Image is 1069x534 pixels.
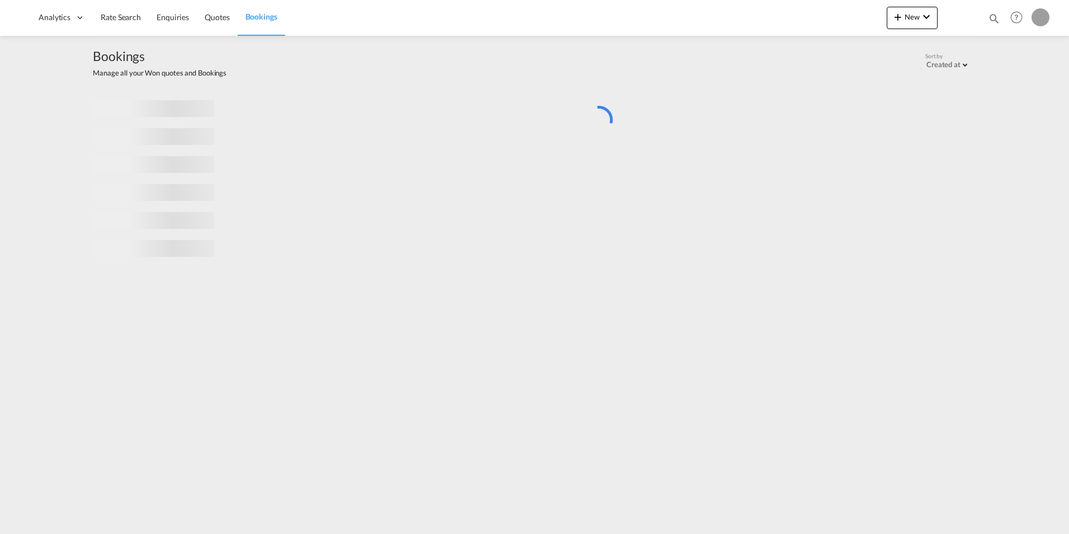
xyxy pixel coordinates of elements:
[887,7,938,29] button: icon-plus 400-fgNewicon-chevron-down
[988,12,1000,25] md-icon: icon-magnify
[101,12,141,22] span: Rate Search
[926,60,961,69] div: Created at
[93,47,226,65] span: Bookings
[1007,8,1026,27] span: Help
[925,52,943,60] span: Sort by
[891,12,933,21] span: New
[920,10,933,24] md-icon: icon-chevron-down
[988,12,1000,29] div: icon-magnify
[157,12,189,22] span: Enquiries
[205,12,229,22] span: Quotes
[39,12,70,23] span: Analytics
[245,12,277,21] span: Bookings
[891,10,905,24] md-icon: icon-plus 400-fg
[93,68,226,78] span: Manage all your Won quotes and Bookings
[1007,8,1032,28] div: Help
